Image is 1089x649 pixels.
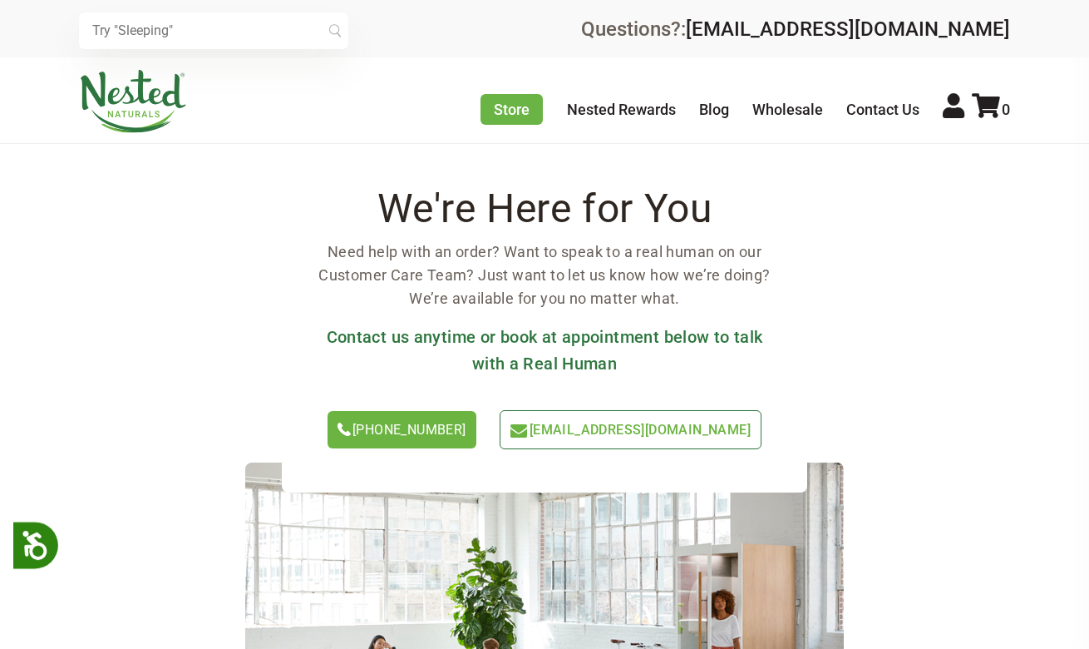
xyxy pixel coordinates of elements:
img: Nested Naturals [79,70,187,133]
a: [PHONE_NUMBER] [328,411,476,448]
span: [EMAIL_ADDRESS][DOMAIN_NAME] [530,422,751,438]
a: 0 [972,101,1010,118]
p: Need help with an order? Want to speak to a real human on our Customer Care Team? Just want to le... [308,240,781,310]
h3: Contact us anytime or book at appointment below to talk with a Real Human [308,324,781,377]
img: icon-phone.svg [338,423,351,436]
a: [EMAIL_ADDRESS][DOMAIN_NAME] [500,410,761,449]
div: Questions?: [581,19,1010,39]
h2: We're Here for You [308,191,781,227]
a: Wholesale [752,101,823,118]
input: Try "Sleeping" [79,12,348,49]
a: Nested Rewards [567,101,676,118]
a: Blog [699,101,729,118]
span: 0 [1002,101,1010,118]
img: icon-email-light-green.svg [510,424,527,438]
a: [EMAIL_ADDRESS][DOMAIN_NAME] [686,17,1010,41]
a: Contact Us [846,101,919,118]
a: Store [480,94,543,125]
